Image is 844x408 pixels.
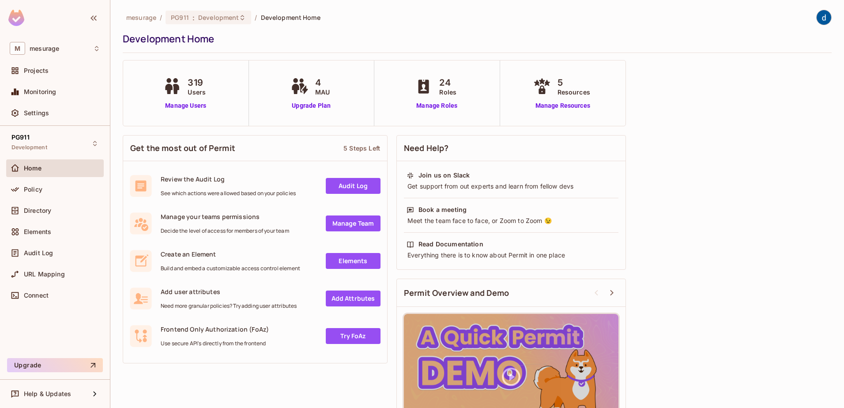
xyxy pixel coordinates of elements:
[404,143,449,154] span: Need Help?
[161,250,300,258] span: Create an Element
[188,76,206,89] span: 319
[407,251,616,260] div: Everything there is to know about Permit in one place
[343,144,380,152] div: 5 Steps Left
[326,291,381,306] a: Add Attrbutes
[315,76,330,89] span: 4
[404,287,509,298] span: Permit Overview and Demo
[418,171,470,180] div: Join us on Slack
[289,101,334,110] a: Upgrade Plan
[418,205,467,214] div: Book a meeting
[24,110,49,117] span: Settings
[326,253,381,269] a: Elements
[558,76,590,89] span: 5
[24,207,51,214] span: Directory
[24,165,42,172] span: Home
[24,390,71,397] span: Help & Updates
[315,87,330,97] span: MAU
[11,144,47,151] span: Development
[161,227,289,234] span: Decide the level of access for members of your team
[407,216,616,225] div: Meet the team face to face, or Zoom to Zoom 😉
[261,13,320,22] span: Development Home
[558,87,590,97] span: Resources
[160,13,162,22] li: /
[161,175,296,183] span: Review the Audit Log
[11,134,30,141] span: PG911
[24,292,49,299] span: Connect
[255,13,257,22] li: /
[407,182,616,191] div: Get support from out experts and learn from fellow devs
[326,215,381,231] a: Manage Team
[198,13,239,22] span: Development
[326,328,381,344] a: Try FoAz
[326,178,381,194] a: Audit Log
[161,265,300,272] span: Build and embed a customizable access control element
[24,186,42,193] span: Policy
[8,10,24,26] img: SReyMgAAAABJRU5ErkJggg==
[161,101,210,110] a: Manage Users
[439,87,456,97] span: Roles
[531,101,595,110] a: Manage Resources
[126,13,156,22] span: the active workspace
[161,190,296,197] span: See which actions were allowed based on your policies
[161,302,297,310] span: Need more granular policies? Try adding user attributes
[171,13,189,22] span: PG911
[123,32,827,45] div: Development Home
[418,240,483,249] div: Read Documentation
[161,340,269,347] span: Use secure API's directly from the frontend
[24,271,65,278] span: URL Mapping
[24,88,57,95] span: Monitoring
[188,87,206,97] span: Users
[24,67,49,74] span: Projects
[161,287,297,296] span: Add user attributes
[130,143,235,154] span: Get the most out of Permit
[439,76,456,89] span: 24
[30,45,59,52] span: Workspace: mesurage
[24,228,51,235] span: Elements
[7,358,103,372] button: Upgrade
[817,10,831,25] img: dev 911gcl
[192,14,195,21] span: :
[161,325,269,333] span: Frontend Only Authorization (FoAz)
[413,101,461,110] a: Manage Roles
[161,212,289,221] span: Manage your teams permissions
[10,42,25,55] span: M
[24,249,53,257] span: Audit Log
